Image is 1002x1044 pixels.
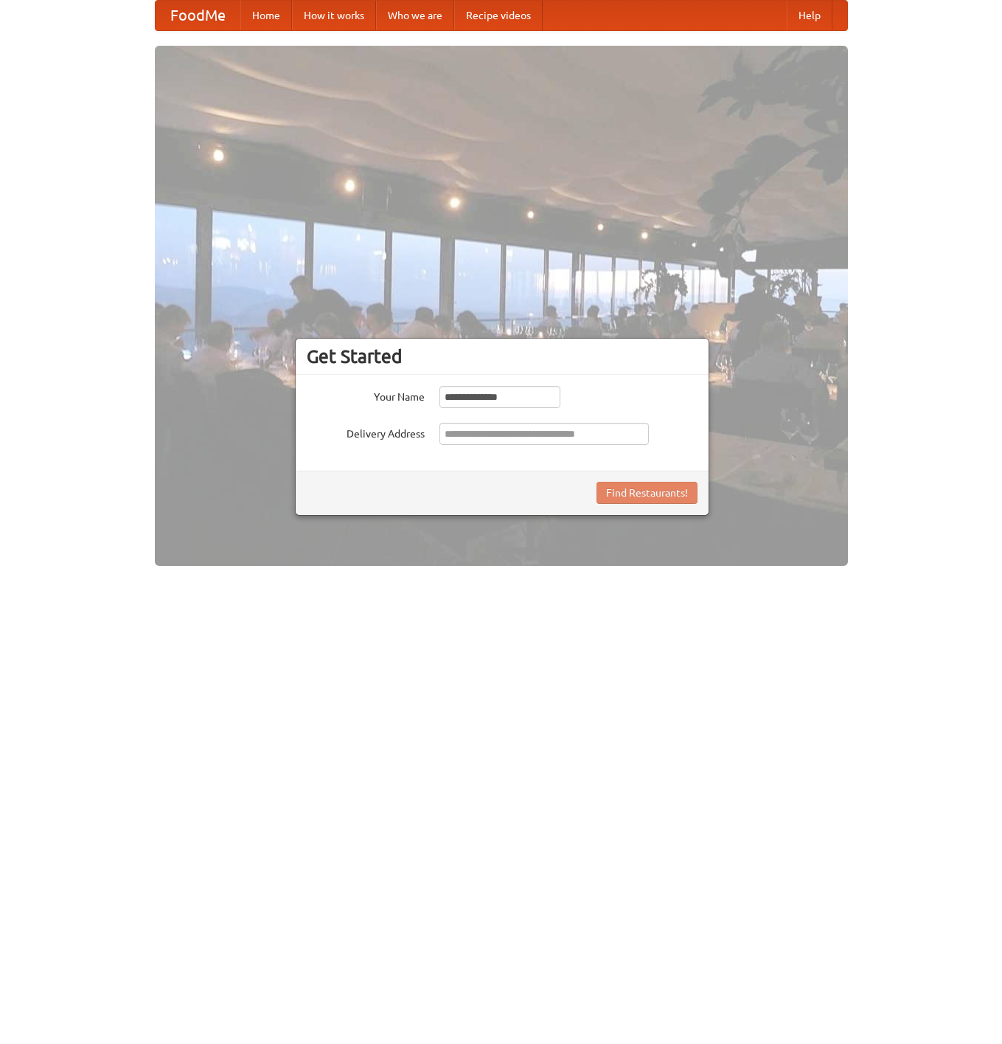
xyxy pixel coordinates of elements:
[292,1,376,30] a: How it works
[307,423,425,441] label: Delivery Address
[156,1,240,30] a: FoodMe
[454,1,543,30] a: Recipe videos
[307,386,425,404] label: Your Name
[240,1,292,30] a: Home
[787,1,832,30] a: Help
[596,482,697,504] button: Find Restaurants!
[376,1,454,30] a: Who we are
[307,345,697,367] h3: Get Started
